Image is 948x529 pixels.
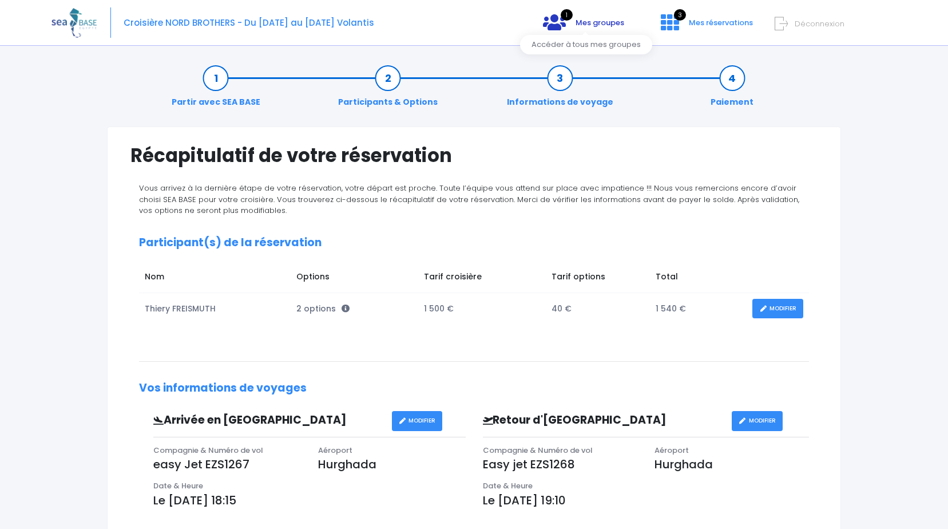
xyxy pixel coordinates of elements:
span: Déconnexion [795,18,844,29]
a: MODIFIER [392,411,443,431]
td: Tarif options [546,265,650,293]
span: Mes réservations [689,17,753,28]
span: Date & Heure [483,480,533,491]
h2: Vos informations de voyages [139,382,809,395]
p: easy Jet EZS1267 [153,456,301,473]
p: Easy jet EZS1268 [483,456,637,473]
span: 3 [674,9,686,21]
td: 40 € [546,293,650,325]
td: 1 540 € [650,293,747,325]
a: Paiement [705,72,759,108]
td: Total [650,265,747,293]
a: MODIFIER [752,299,803,319]
h3: Arrivée en [GEOGRAPHIC_DATA] [145,414,392,427]
p: Hurghada [655,456,809,473]
a: Partir avec SEA BASE [166,72,266,108]
p: Le [DATE] 19:10 [483,492,810,509]
p: Le [DATE] 18:15 [153,492,466,509]
a: Informations de voyage [501,72,619,108]
a: MODIFIER [732,411,783,431]
div: Accéder à tous mes groupes [520,35,652,54]
span: Compagnie & Numéro de vol [483,445,593,456]
a: 3 Mes réservations [652,21,760,32]
span: Date & Heure [153,480,203,491]
h3: Retour d'[GEOGRAPHIC_DATA] [474,414,732,427]
h1: Récapitulatif de votre réservation [130,144,818,167]
span: 2 options [296,303,350,314]
span: Aéroport [318,445,352,456]
span: Aéroport [655,445,689,456]
span: Vous arrivez à la dernière étape de votre réservation, votre départ est proche. Toute l’équipe vo... [139,183,799,216]
td: Options [291,265,418,293]
span: Mes groupes [576,17,624,28]
td: 1 500 € [418,293,546,325]
a: Participants & Options [332,72,443,108]
td: Nom [139,265,291,293]
span: 1 [561,9,573,21]
td: Tarif croisière [418,265,546,293]
span: Compagnie & Numéro de vol [153,445,263,456]
td: Thiery FREISMUTH [139,293,291,325]
a: 1 Mes groupes [534,21,633,32]
span: Croisière NORD BROTHERS - Du [DATE] au [DATE] Volantis [124,17,374,29]
p: Hurghada [318,456,466,473]
h2: Participant(s) de la réservation [139,236,809,250]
